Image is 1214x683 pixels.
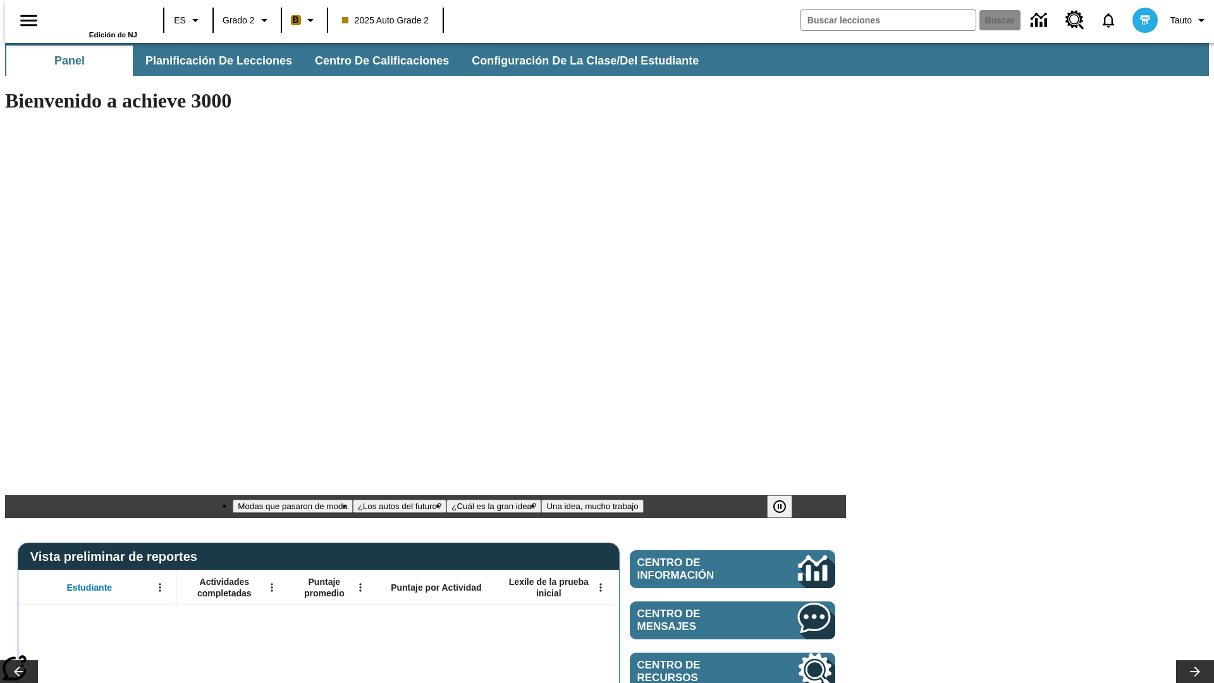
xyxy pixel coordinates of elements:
[223,14,255,27] span: Grado 2
[183,576,266,599] span: Actividades completadas
[286,9,323,32] button: Boost El color de la clase es anaranjado claro. Cambiar el color de la clase.
[1176,660,1214,683] button: Carrusel de lecciones, seguir
[1092,4,1125,37] a: Notificaciones
[293,12,299,28] span: B
[1023,3,1058,38] a: Centro de información
[5,46,710,76] div: Subbarra de navegación
[10,2,47,39] button: Abrir el menú lateral
[54,54,85,68] span: Panel
[262,578,281,597] button: Abrir menú
[168,9,209,32] button: Lenguaje: ES, Selecciona un idioma
[55,4,137,39] div: Portada
[351,578,370,597] button: Abrir menú
[637,608,760,633] span: Centro de mensajes
[5,43,1209,76] div: Subbarra de navegación
[55,6,137,31] a: Portada
[503,576,595,599] span: Lexile de la prueba inicial
[353,500,447,513] button: Diapositiva 2 ¿Los autos del futuro?
[218,9,277,32] button: Grado: Grado 2, Elige un grado
[1170,14,1192,27] span: Tauto
[30,550,204,564] span: Vista preliminar de reportes
[305,46,459,76] button: Centro de calificaciones
[5,89,846,113] h1: Bienvenido a achieve 3000
[801,10,976,30] input: Buscar campo
[462,46,709,76] button: Configuración de la clase/del estudiante
[342,14,429,27] span: 2025 Auto Grade 2
[67,582,113,593] span: Estudiante
[446,500,541,513] button: Diapositiva 3 ¿Cuál es la gran idea?
[1125,4,1165,37] button: Escoja un nuevo avatar
[135,46,302,76] button: Planificación de lecciones
[767,495,805,518] div: Pausar
[145,54,292,68] span: Planificación de lecciones
[767,495,792,518] button: Pausar
[472,54,699,68] span: Configuración de la clase/del estudiante
[630,550,835,588] a: Centro de información
[1165,9,1214,32] button: Perfil/Configuración
[1132,8,1158,33] img: avatar image
[1058,3,1092,37] a: Centro de recursos, Se abrirá en una pestaña nueva.
[541,500,643,513] button: Diapositiva 4 Una idea, mucho trabajo
[294,576,355,599] span: Puntaje promedio
[637,557,756,582] span: Centro de información
[591,578,610,597] button: Abrir menú
[6,46,133,76] button: Panel
[174,14,186,27] span: ES
[150,578,169,597] button: Abrir menú
[89,31,137,39] span: Edición de NJ
[391,582,481,593] span: Puntaje por Actividad
[630,601,835,639] a: Centro de mensajes
[315,54,449,68] span: Centro de calificaciones
[233,500,352,513] button: Diapositiva 1 Modas que pasaron de moda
